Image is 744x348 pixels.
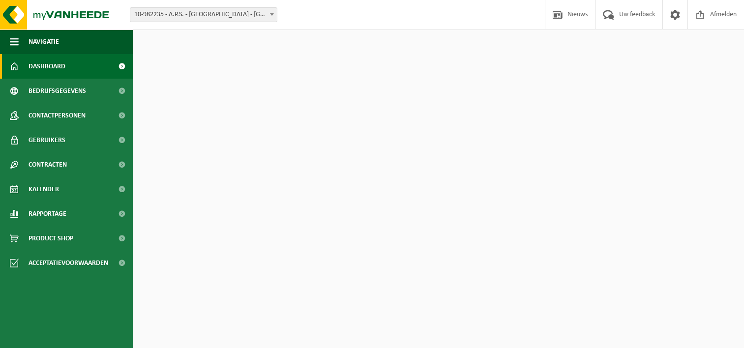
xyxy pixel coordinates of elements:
span: Bedrijfsgegevens [29,79,86,103]
span: Contactpersonen [29,103,86,128]
span: Navigatie [29,29,59,54]
span: 10-982235 - A.P.S. - MERELBEKE - MERELBEKE [130,7,277,22]
span: Dashboard [29,54,65,79]
span: Acceptatievoorwaarden [29,251,108,275]
span: Product Shop [29,226,73,251]
span: Rapportage [29,202,66,226]
span: Kalender [29,177,59,202]
span: 10-982235 - A.P.S. - MERELBEKE - MERELBEKE [130,8,277,22]
span: Gebruikers [29,128,65,152]
span: Contracten [29,152,67,177]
